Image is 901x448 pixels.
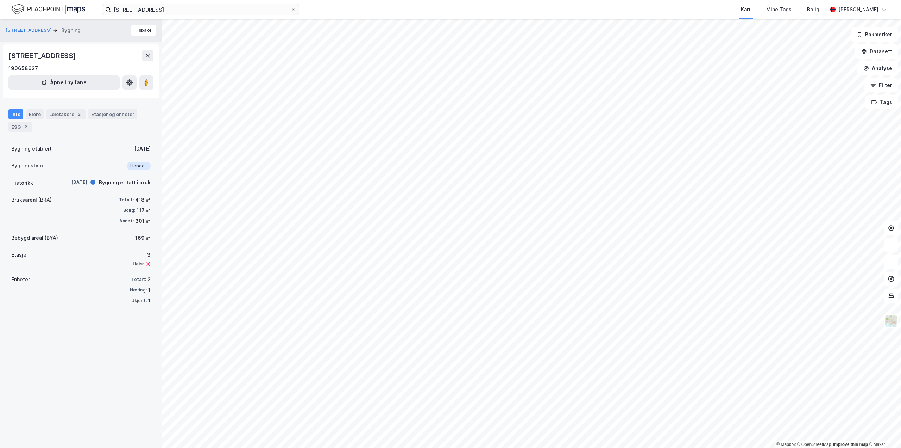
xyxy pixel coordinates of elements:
div: 1 [148,286,151,294]
button: Filter [864,78,898,92]
div: Bruksareal (BRA) [11,196,52,204]
div: Totalt: [119,197,134,203]
div: Kart [741,5,751,14]
div: [STREET_ADDRESS] [8,50,77,61]
div: [DATE] [134,145,151,153]
button: Åpne i ny fane [8,75,120,90]
div: Totalt: [131,277,146,282]
div: 117 ㎡ [137,206,151,215]
iframe: Chat Widget [866,414,901,448]
div: [PERSON_NAME] [838,5,878,14]
div: ESG [8,122,32,132]
div: Kontrollprogram for chat [866,414,901,448]
div: 190658627 [8,64,38,73]
div: [DATE] [59,179,87,185]
div: 418 ㎡ [135,196,151,204]
div: Bolig: [123,208,135,213]
div: 169 ㎡ [135,234,151,242]
div: Bolig [807,5,819,14]
div: Næring: [130,287,147,293]
div: Bygningstype [11,161,45,170]
div: Leietakere [46,109,86,119]
div: Enheter [11,275,30,284]
div: 1 [148,296,151,305]
div: Bygning etablert [11,145,52,153]
div: Heis: [133,261,144,267]
div: 301 ㎡ [135,217,151,225]
button: Tilbake [131,25,156,36]
button: Bokmerker [851,27,898,42]
div: Mine Tags [766,5,792,14]
div: Eiere [26,109,44,119]
div: 2 [76,111,83,118]
div: Etasjer og enheter [91,111,134,117]
div: 2 [22,123,29,130]
button: [STREET_ADDRESS] [6,27,53,34]
input: Søk på adresse, matrikkel, gårdeiere, leietakere eller personer [111,4,290,15]
div: 3 [133,251,151,259]
div: Annet: [119,218,134,224]
div: Etasjer [11,251,28,259]
div: Ukjent: [131,298,147,303]
button: Tags [865,95,898,109]
a: OpenStreetMap [797,442,831,447]
div: Bygning er tatt i bruk [99,178,151,187]
div: Bygning [61,26,81,35]
a: Mapbox [776,442,796,447]
div: Historikk [11,179,33,187]
button: Analyse [857,61,898,75]
div: Info [8,109,23,119]
button: Datasett [855,44,898,59]
a: Improve this map [833,442,868,447]
div: Bebygd areal (BYA) [11,234,58,242]
div: 2 [147,275,151,284]
img: Z [884,314,898,328]
img: logo.f888ab2527a4732fd821a326f86c7f29.svg [11,3,85,16]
